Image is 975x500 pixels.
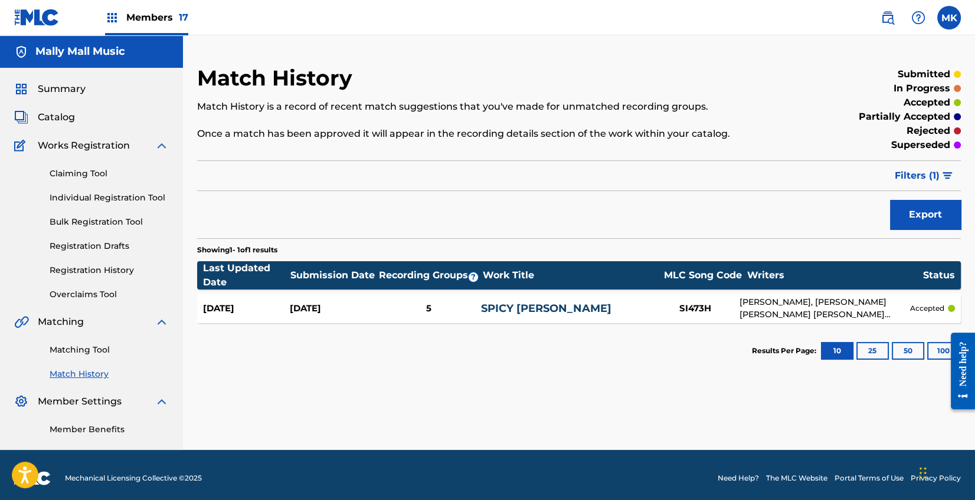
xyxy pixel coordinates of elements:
img: Summary [14,82,28,96]
p: accepted [910,303,944,314]
a: Need Help? [718,473,759,483]
a: Registration Drafts [50,240,169,252]
div: 5 [377,302,480,315]
p: partially accepted [859,110,950,124]
span: ? [469,272,478,282]
div: [PERSON_NAME], [PERSON_NAME] [PERSON_NAME] [PERSON_NAME] [PERSON_NAME], [PERSON_NAME], [PERSON_NA... [740,296,910,321]
img: expand [155,394,169,409]
a: Overclaims Tool [50,288,169,301]
div: Last Updated Date [203,261,290,290]
a: Portal Terms of Use [835,473,904,483]
p: Results Per Page: [752,346,819,356]
div: [DATE] [290,302,377,315]
button: 10 [821,342,853,360]
span: Works Registration [38,139,130,153]
iframe: Chat Widget [916,443,975,500]
img: expand [155,139,169,153]
a: Match History [50,368,169,380]
button: 100 [927,342,960,360]
a: Claiming Tool [50,167,169,180]
p: rejected [907,124,950,138]
span: Matching [38,315,84,329]
a: Individual Registration Tool [50,192,169,204]
div: Status [923,268,955,282]
a: Registration History [50,264,169,277]
a: The MLC Website [766,473,827,483]
span: 17 [179,12,188,23]
img: help [911,11,925,25]
img: Accounts [14,45,28,59]
h5: Mally Mall Music [35,45,125,58]
div: Writers [747,268,923,282]
p: superseded [891,138,950,152]
button: Filters (1) [888,161,961,190]
span: Summary [38,82,86,96]
a: SummarySummary [14,82,86,96]
img: search [881,11,895,25]
button: 50 [892,342,924,360]
a: Matching Tool [50,344,169,356]
iframe: Resource Center [942,324,975,419]
p: accepted [904,96,950,110]
a: Privacy Policy [911,473,961,483]
p: Match History is a record of recent match suggestions that you've made for unmatched recording gr... [197,100,785,114]
a: Public Search [876,6,899,29]
img: Top Rightsholders [105,11,119,25]
p: Once a match has been approved it will appear in the recording details section of the work within... [197,127,785,141]
span: Member Settings [38,394,122,409]
img: Matching [14,315,29,329]
span: Filters ( 1 ) [895,169,940,183]
div: Drag [920,455,927,491]
a: Member Benefits [50,423,169,436]
span: Members [126,11,188,24]
span: Catalog [38,110,75,124]
div: Work Title [482,268,658,282]
div: Submission Date [290,268,378,282]
div: Recording Groups [378,268,483,282]
a: SPICY [PERSON_NAME] [481,302,611,315]
img: Works Registration [14,139,30,153]
p: Showing 1 - 1 of 1 results [197,245,277,255]
div: Help [907,6,930,29]
button: 25 [856,342,889,360]
div: User Menu [937,6,961,29]
p: submitted [898,67,950,81]
button: Export [890,200,961,229]
img: Catalog [14,110,28,124]
a: CatalogCatalog [14,110,75,124]
div: MLC Song Code [659,268,747,282]
img: filter [943,172,953,179]
img: MLC Logo [14,9,60,26]
span: Mechanical Licensing Collective © 2025 [65,473,202,483]
div: [DATE] [203,302,290,315]
div: SI473H [651,302,740,315]
a: Bulk Registration Tool [50,216,169,228]
h2: Match History [197,65,358,91]
p: in progress [894,81,950,96]
img: expand [155,315,169,329]
img: Member Settings [14,394,28,409]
